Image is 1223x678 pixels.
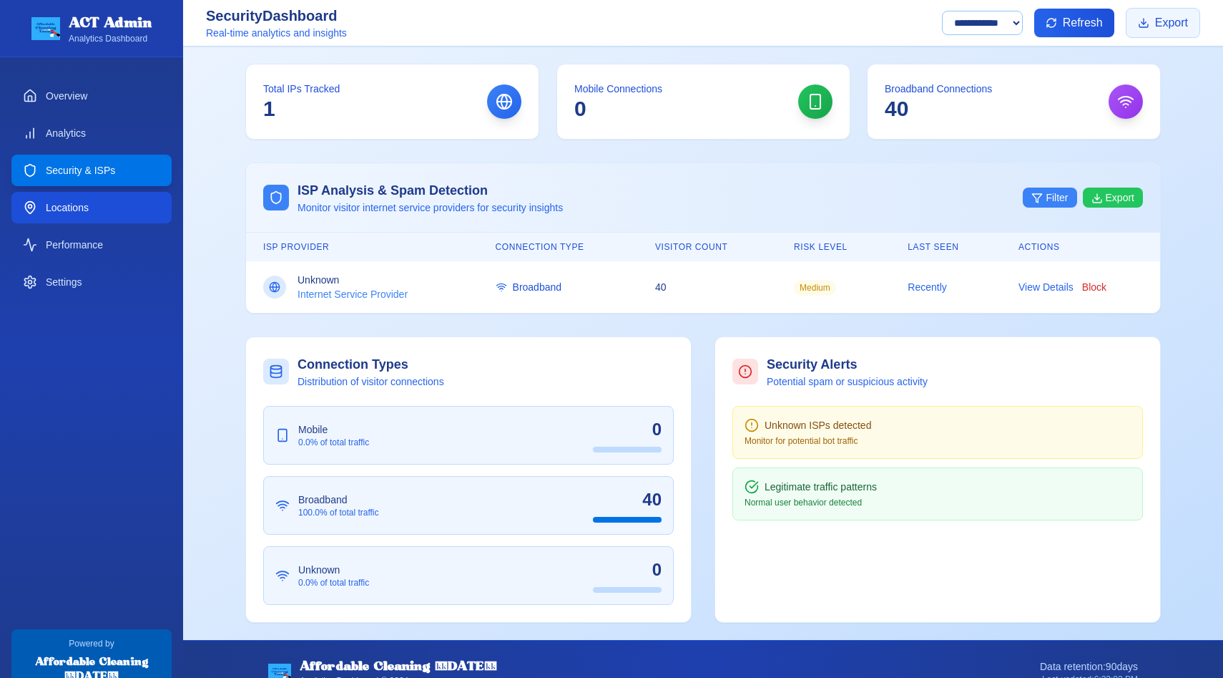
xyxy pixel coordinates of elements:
[263,82,340,96] p: Total IPs Tracked
[20,638,163,649] div: Powered by
[298,180,563,200] h3: ISP Analysis & Spam Detection
[298,200,563,215] p: Monitor visitor internet service providers for security insights
[11,192,172,223] button: Locations
[1018,280,1074,294] button: View Details
[31,17,60,40] img: Affordable Cleaning Today
[69,13,152,33] h1: ACT Admin
[298,563,369,577] p: unknown
[767,374,928,389] p: Potential spam or suspicious activity
[890,233,1001,261] th: Last Seen
[298,507,379,518] p: 100.0 % of total traffic
[298,577,369,589] p: 0.0 % of total traffic
[638,261,777,313] td: 40
[298,422,369,437] p: mobile
[11,266,172,298] button: Settings
[745,497,1131,508] p: Normal user behavior detected
[1023,188,1076,208] button: Filter
[593,558,662,581] p: 0
[300,658,497,675] div: Affordable Cleaning [DATE]
[513,280,562,294] span: Broadband
[1082,280,1106,294] button: Block
[765,418,871,432] span: Unknown ISPs detected
[206,26,347,40] p: Real-time analytics and insights
[765,480,877,494] span: Legitimate traffic patterns
[11,155,172,186] button: Security & ISPs
[246,233,478,261] th: ISP Provider
[767,354,928,374] h3: Security Alerts
[11,229,172,261] button: Performance
[298,493,379,507] p: broadband
[1126,8,1200,38] button: Export
[69,33,152,44] p: Analytics Dashboard
[11,80,172,112] button: Overview
[298,287,408,301] div: Internet Service Provider
[298,437,369,448] p: 0.0 % of total traffic
[794,280,836,296] span: Medium
[298,354,444,374] h3: Connection Types
[1001,233,1160,261] th: Actions
[885,96,992,122] p: 40
[593,488,662,511] p: 40
[263,96,340,122] p: 1
[574,82,662,96] p: Mobile Connections
[890,261,1001,313] td: Recently
[298,273,408,287] div: Unknown
[593,418,662,441] p: 0
[478,233,638,261] th: Connection Type
[777,233,890,261] th: Risk Level
[745,435,1131,447] p: Monitor for potential bot traffic
[298,374,444,389] p: Distribution of visitor connections
[638,233,777,261] th: Visitor Count
[1040,659,1138,674] p: Data retention: 90 days
[1034,9,1114,37] button: Refresh
[206,6,347,26] h1: security Dashboard
[1083,188,1143,208] button: Export
[574,96,662,122] p: 0
[885,82,992,96] p: Broadband Connections
[11,117,172,149] button: Analytics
